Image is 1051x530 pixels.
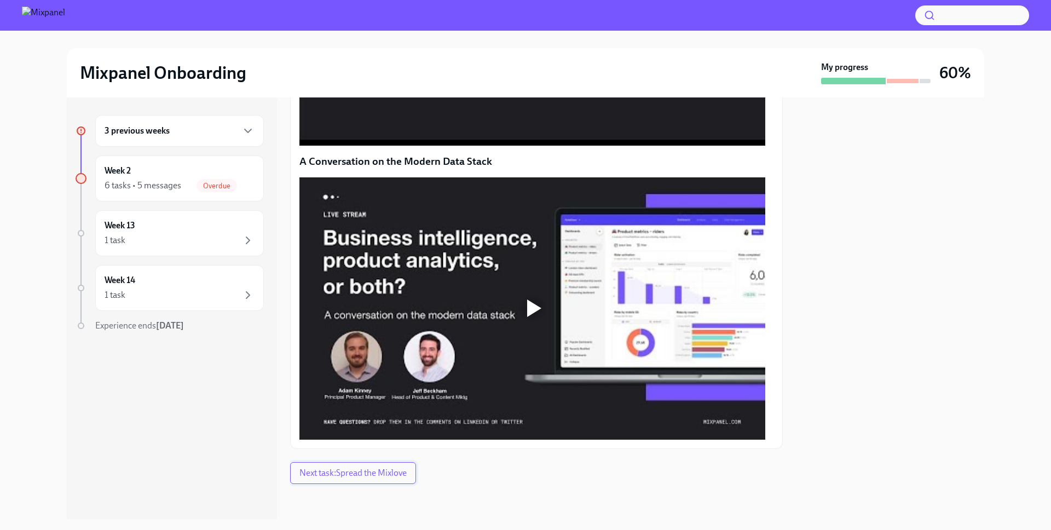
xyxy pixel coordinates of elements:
strong: [DATE] [156,320,184,331]
button: Next task:Spread the Mixlove [290,462,416,484]
a: Week 26 tasks • 5 messagesOverdue [76,155,264,201]
img: Mixpanel [22,7,65,24]
a: Week 141 task [76,265,264,311]
a: Week 131 task [76,210,264,256]
span: Next task : Spread the Mixlove [299,468,407,479]
div: 1 task [105,289,125,301]
h6: Week 13 [105,220,135,232]
div: 6 tasks • 5 messages [105,180,181,192]
h2: Mixpanel Onboarding [80,62,246,84]
p: A Conversation on the Modern Data Stack [299,154,773,169]
h6: Week 2 [105,165,131,177]
h6: Week 14 [105,274,135,286]
strong: My progress [821,61,868,73]
h3: 60% [939,63,971,83]
span: Experience ends [95,320,184,331]
div: 1 task [105,234,125,246]
span: Overdue [197,182,237,190]
h6: 3 previous weeks [105,125,170,137]
div: 3 previous weeks [95,115,264,147]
